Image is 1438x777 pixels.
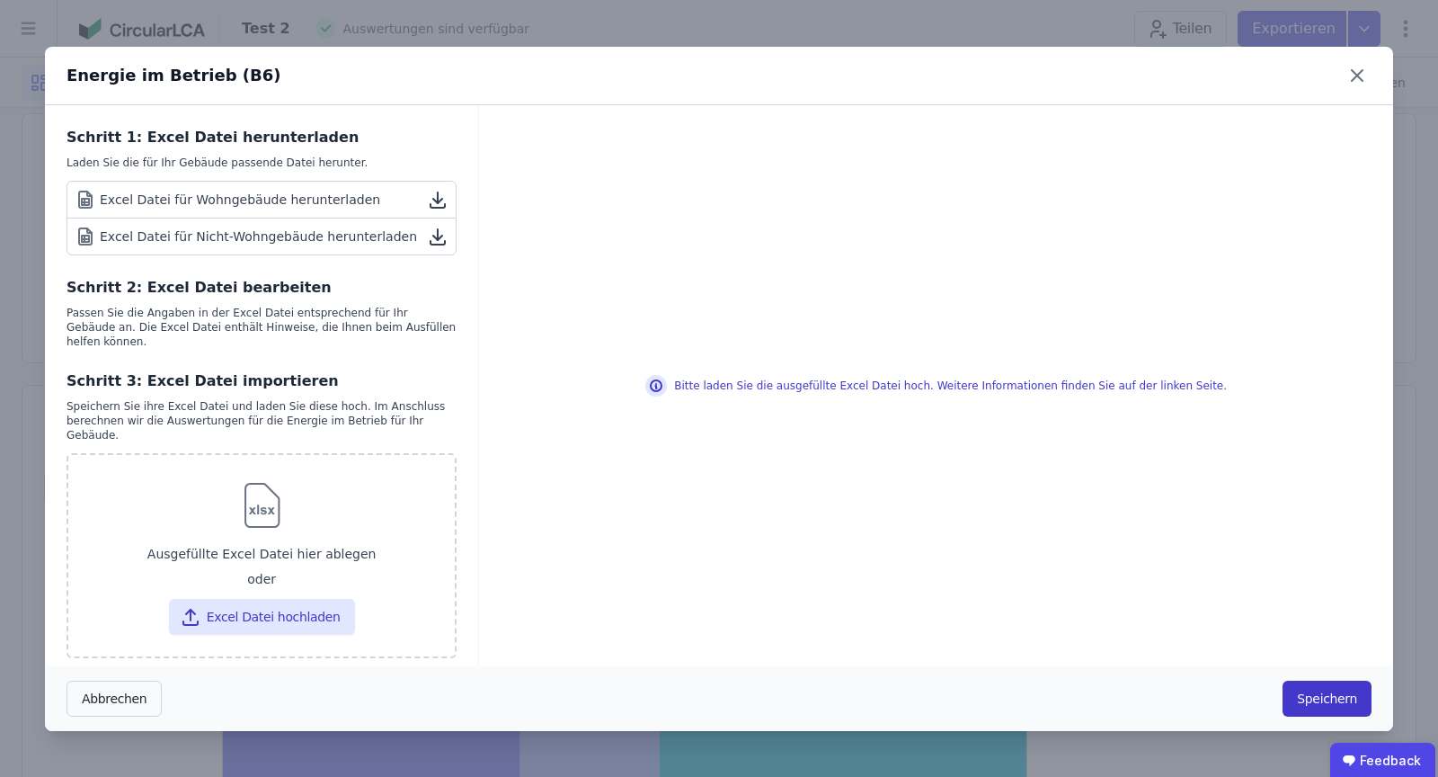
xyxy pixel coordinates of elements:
img: svg%3e [233,477,291,534]
div: Schritt 3: Excel Datei importieren [67,371,457,392]
a: Excel Datei für Nicht-Wohngebäude herunterladen [67,219,456,255]
div: Schritt 2: Excel Datei bearbeiten [67,277,457,299]
button: Speichern [1283,681,1371,717]
div: Energie im Betrieb (B6) [67,63,281,88]
div: Ausgefüllte Excel Datei hier ablegen [83,538,440,570]
div: Schritt 1: Excel Datei herunterladen [67,127,457,148]
div: Passen Sie die Angaben in der Excel Datei entsprechend für Ihr Gebäude an. Die Excel Datei enthäl... [67,306,457,349]
div: Excel Datei für Nicht-Wohngebäude herunterladen [75,226,417,247]
div: Speichern Sie ihre Excel Datei und laden Sie diese hoch. Im Anschluss berechnen wir die Auswertun... [67,399,457,442]
a: Excel Datei für Wohngebäude herunterladen [67,182,456,219]
div: Bitte laden Sie die ausgefüllte Excel Datei hoch. Weitere Informationen finden Sie auf der linken... [645,375,1227,397]
button: Abbrechen [67,681,162,717]
button: Excel Datei hochladen [169,599,355,635]
div: Excel Datei für Wohngebäude herunterladen [75,189,380,210]
div: Laden Sie die für Ihr Gebäude passende Datei herunter. [67,156,457,170]
div: oder [83,570,440,592]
